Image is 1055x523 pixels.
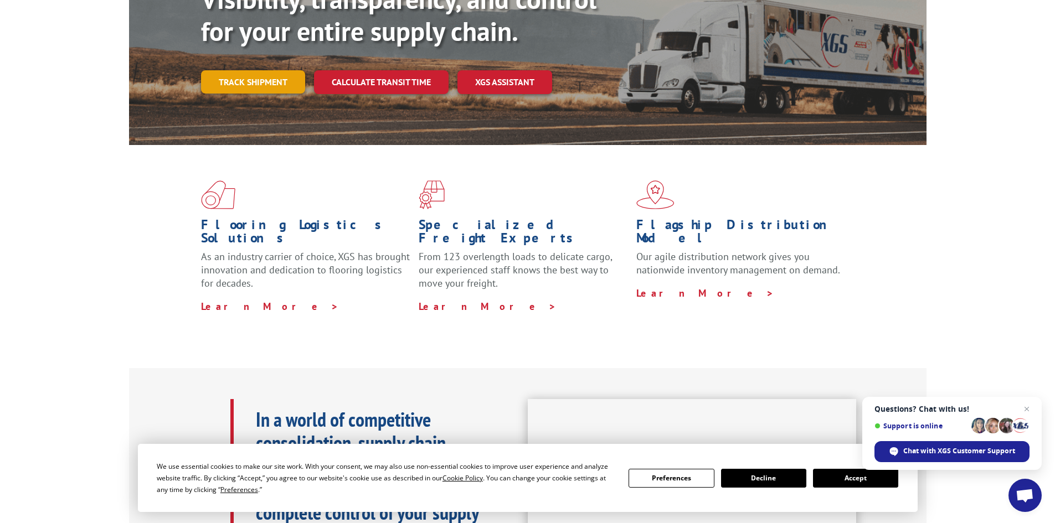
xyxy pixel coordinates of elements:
span: As an industry carrier of choice, XGS has brought innovation and dedication to flooring logistics... [201,250,410,289]
a: Calculate transit time [314,70,449,94]
span: Questions? Chat with us! [874,405,1030,413]
a: Learn More > [636,287,774,299]
a: Learn More > [201,300,339,313]
div: We use essential cookies to make our site work. With your consent, we may also use non-essential ... [157,460,615,495]
a: Track shipment [201,70,305,94]
div: Chat with XGS Customer Support [874,441,1030,462]
h1: Specialized Freight Experts [419,218,628,250]
div: Open chat [1008,479,1042,512]
span: Our agile distribution network gives you nationwide inventory management on demand. [636,250,840,276]
h1: Flagship Distribution Model [636,218,846,250]
div: Cookie Consent Prompt [138,444,918,512]
img: xgs-icon-focused-on-flooring-red [419,180,445,209]
span: Cookie Policy [442,473,483,483]
button: Accept [813,469,898,488]
span: Support is online [874,422,967,430]
h1: Flooring Logistics Solutions [201,218,410,250]
img: xgs-icon-flagship-distribution-model-red [636,180,675,209]
img: xgs-icon-total-supply-chain-intelligence-red [201,180,235,209]
span: Preferences [220,485,258,494]
button: Decline [721,469,806,488]
button: Preferences [629,469,714,488]
span: Close chat [1020,402,1033,416]
a: Learn More > [419,300,557,313]
span: Chat with XGS Customer Support [903,446,1015,456]
p: From 123 overlength loads to delicate cargo, our experienced staff knows the best way to move you... [419,250,628,299]
a: XGS ASSISTANT [457,70,552,94]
